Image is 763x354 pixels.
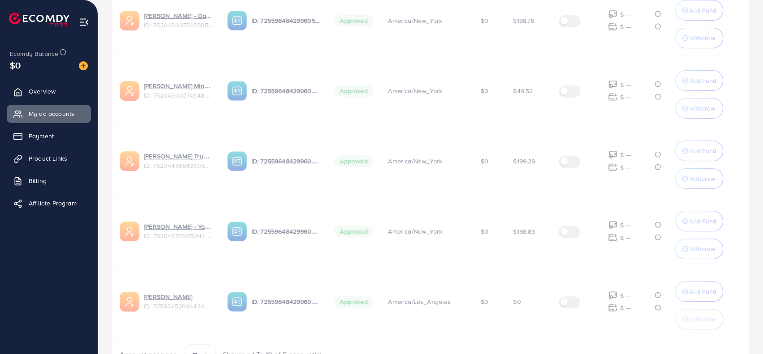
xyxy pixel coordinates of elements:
iframe: Chat [725,314,756,347]
a: Billing [7,172,91,190]
span: Payment [29,132,54,141]
span: Overview [29,87,56,96]
span: $0 [10,59,21,72]
a: Payment [7,127,91,145]
a: Product Links [7,149,91,167]
span: Product Links [29,154,67,163]
span: Ecomdy Balance [10,49,58,58]
a: Affiliate Program [7,194,91,212]
span: My ad accounts [29,109,74,118]
img: logo [9,13,69,26]
span: Affiliate Program [29,199,77,208]
span: Billing [29,176,47,185]
img: menu [79,17,89,27]
a: My ad accounts [7,105,91,123]
img: image [79,61,88,70]
a: Overview [7,82,91,100]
